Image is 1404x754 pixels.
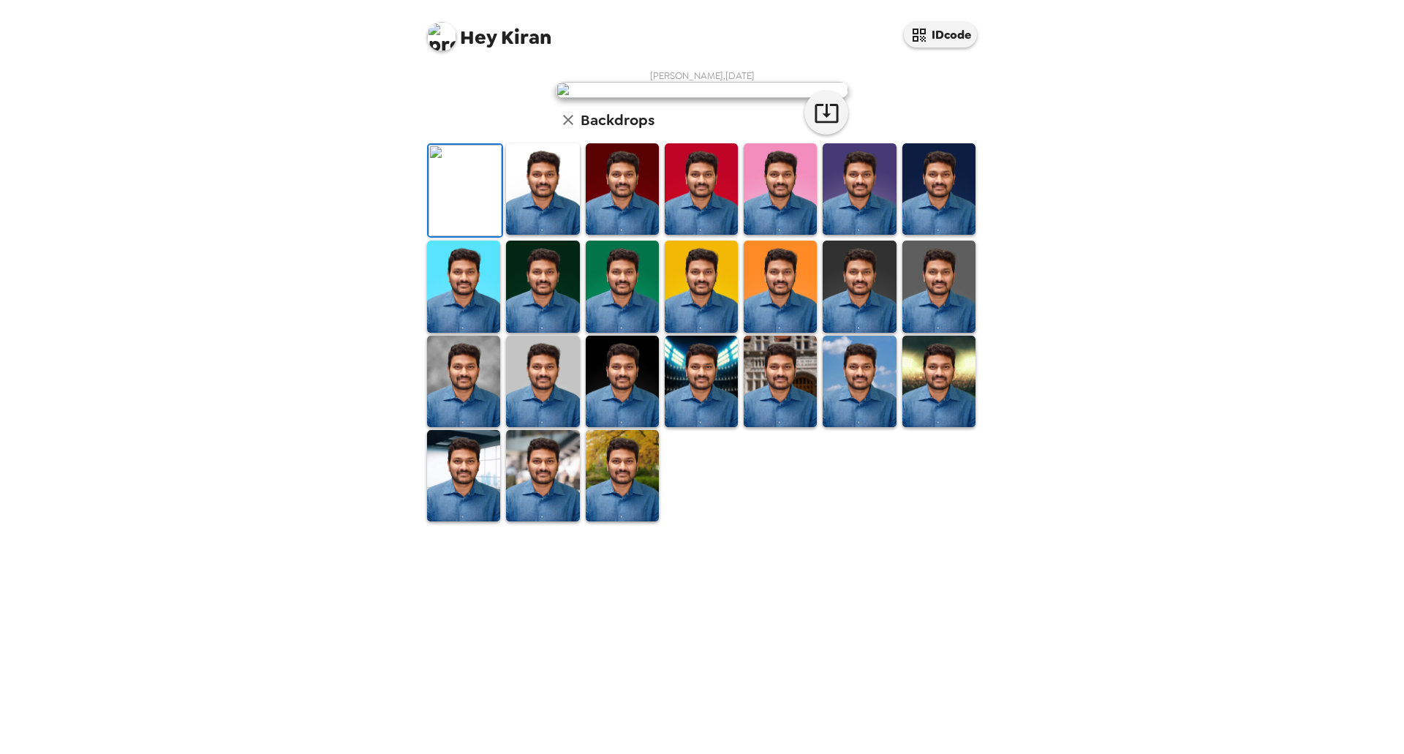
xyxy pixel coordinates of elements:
[581,108,654,132] h6: Backdrops
[427,22,456,51] img: profile pic
[429,145,502,236] img: Original
[427,15,551,48] span: Kiran
[650,69,755,82] span: [PERSON_NAME] , [DATE]
[460,24,497,50] span: Hey
[904,22,977,48] button: IDcode
[556,82,848,98] img: user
